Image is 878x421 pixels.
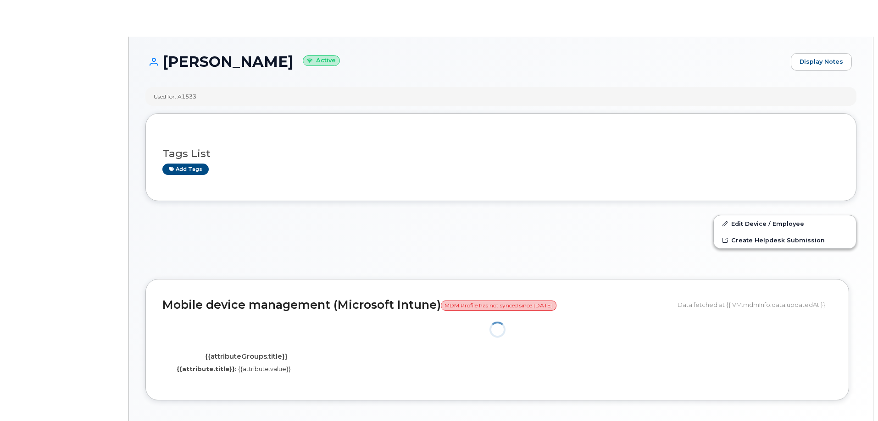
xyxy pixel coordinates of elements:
[162,164,209,175] a: Add tags
[154,93,196,100] div: Used for: A1533
[303,55,340,66] small: Active
[714,215,856,232] a: Edit Device / Employee
[162,148,839,159] h3: Tags List
[169,353,323,361] h4: {{attributeGroups.title}}
[162,299,671,312] h2: Mobile device management (Microsoft Intune)
[441,301,556,311] span: MDM Profile has not synced since [DATE]
[714,232,856,248] a: Create Helpdesk Submission
[177,365,237,373] label: {{attribute.title}}:
[791,53,852,71] a: Display Notes
[678,296,832,313] div: Data fetched at {{ VM.mdmInfo.data.updatedAt }}
[238,365,291,372] span: {{attribute.value}}
[145,54,786,70] h1: [PERSON_NAME]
